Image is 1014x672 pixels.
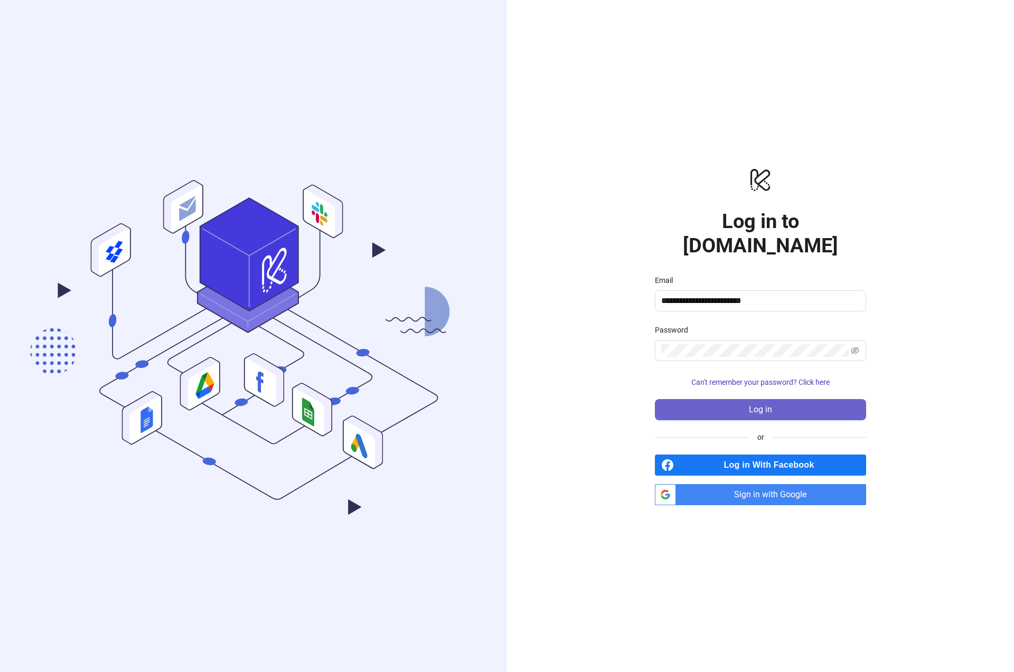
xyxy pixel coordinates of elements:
[655,209,866,258] h1: Log in to [DOMAIN_NAME]
[655,378,866,386] a: Can't remember your password? Click here
[661,295,858,307] input: Email
[655,374,866,391] button: Can't remember your password? Click here
[691,378,830,386] span: Can't remember your password? Click here
[749,405,772,414] span: Log in
[680,484,866,505] span: Sign in with Google
[655,324,695,336] label: Password
[749,431,773,443] span: or
[851,346,859,355] span: eye-invisible
[655,484,866,505] a: Sign in with Google
[655,275,680,286] label: Email
[661,344,849,357] input: Password
[655,399,866,420] button: Log in
[655,455,866,476] a: Log in With Facebook
[678,455,866,476] span: Log in With Facebook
